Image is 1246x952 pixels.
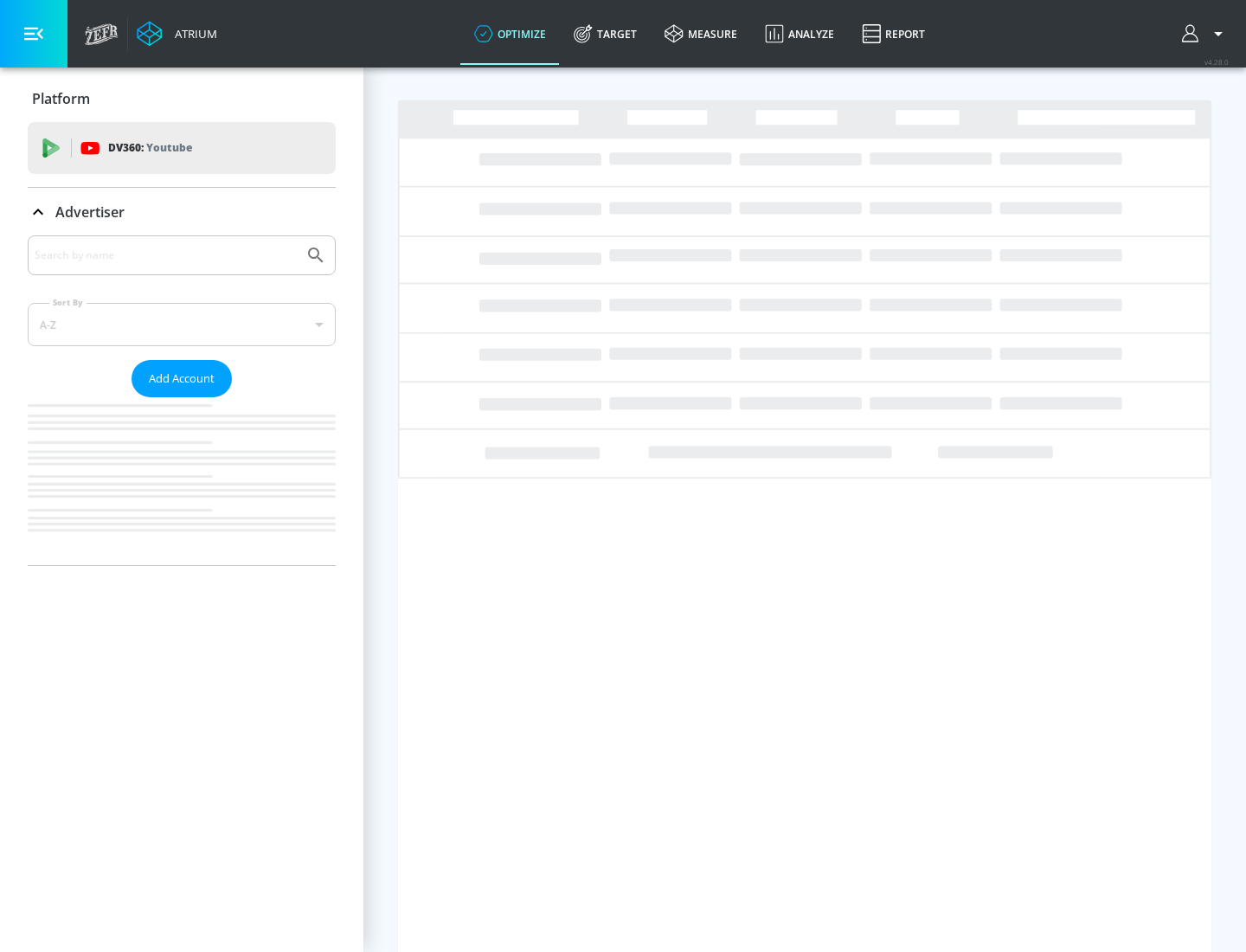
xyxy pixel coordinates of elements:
a: Report [848,3,939,65]
a: Atrium [137,21,217,47]
p: Platform [32,89,90,108]
div: A-Z [28,303,336,346]
div: Advertiser [28,235,336,565]
a: measure [651,3,751,65]
div: Atrium [168,26,217,42]
div: Platform [28,74,336,123]
nav: list of Advertiser [28,397,336,565]
a: Target [560,3,651,65]
input: Search by name [35,244,297,267]
span: v 4.28.0 [1204,57,1229,67]
span: Add Account [149,369,215,389]
div: Advertiser [28,188,336,236]
p: DV360: [108,138,192,158]
button: Add Account [132,360,232,397]
p: Advertiser [55,203,125,222]
div: DV360: Youtube [28,122,336,174]
a: optimize [460,3,560,65]
label: Sort By [49,297,87,308]
a: Analyze [751,3,848,65]
p: Youtube [146,138,192,157]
